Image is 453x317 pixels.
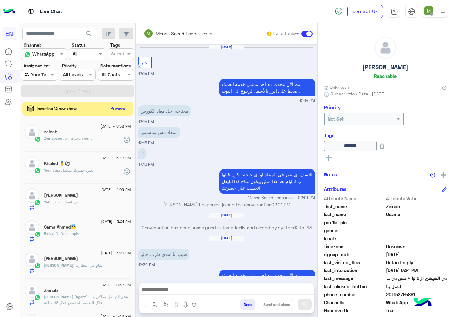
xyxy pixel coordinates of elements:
p: Live Chat [40,7,62,16]
span: null [386,227,447,234]
p: 3/9/2025, 12:15 PM [219,79,315,96]
span: search [85,30,93,38]
span: Menna Saeed Ecapsules - 02:01 PM [248,195,315,201]
img: defaultAdmin.png [25,157,39,171]
span: Attribute Value [386,195,447,202]
h5: Sama Ahmed😇 [44,224,76,230]
img: WhatsApp [34,231,41,237]
img: Logo [3,5,15,18]
span: 2 [386,299,447,306]
img: spinner [335,7,342,15]
span: first_name [324,203,385,210]
label: Priority [62,62,77,69]
span: 201152795881 [386,291,447,298]
h5: Zienab [44,288,58,293]
span: Unknown [324,84,349,90]
button: create order [171,299,182,310]
p: 3/9/2025, 12:15 PM [138,127,180,138]
img: create order [174,302,179,307]
span: 02:01 PM [271,202,290,207]
span: last_name [324,211,385,218]
span: last_clicked_button [324,283,385,290]
span: 12:15 PM [138,71,154,76]
div: Select [110,50,125,59]
h6: Attributes [324,186,347,192]
p: [PERSON_NAME] Ecapsules joined the conversation [138,201,315,208]
span: [DATE] - 1:20 PM [101,250,131,256]
img: notes [430,173,435,178]
span: Subscription Date : [DATE] [330,90,385,97]
img: hulul-logo.png [412,292,434,314]
img: select flow [153,302,158,307]
button: Trigger scenario [161,299,171,310]
span: Zeinab [44,136,56,141]
span: 12:15 PM [138,141,154,145]
h6: [DATE] [209,213,244,217]
span: 12:30 PM [138,263,155,267]
span: locale [324,235,385,242]
span: null [386,235,447,242]
span: true [386,307,447,314]
span: last_message [324,275,385,282]
span: timezone [324,243,385,250]
img: WhatsApp [34,167,41,174]
img: defaultAdmin.png [25,252,39,266]
button: Drop [240,299,255,310]
img: send voice note [182,301,189,309]
img: add [441,172,446,178]
span: profile_pic [324,219,385,226]
span: last_visited_flow [324,259,385,266]
span: Zeinab [386,203,447,210]
img: tab [27,7,35,15]
img: tab [408,8,415,15]
button: search [82,28,97,42]
div: EN [3,27,16,40]
button: Preview [108,104,128,113]
a: Contact Us [347,5,383,18]
img: make a call [191,302,197,307]
span: 2025-09-07T15:24:53.3027041Z [386,267,447,274]
img: WhatsApp [34,294,41,301]
img: defaultAdmin.png [375,37,396,59]
span: 12:16 PM [138,162,154,167]
img: defaultAdmin.png [25,125,39,139]
img: defaultAdmin.png [25,220,39,235]
span: يعني حضرتك هتكمل معانا [50,168,93,173]
span: اختر [141,60,149,65]
span: Unknown [386,243,447,250]
h6: Reachable [374,73,397,79]
span: 2024-11-04T11:25:36.061Z [386,251,447,258]
span: اتصل بنا [386,283,447,290]
span: 12:15 PM [138,119,154,124]
span: Attribute Name [324,195,385,202]
h5: Mina Wagdy [44,256,78,261]
p: 3/9/2025, 2:01 PM [219,169,315,194]
label: Note mentions [100,62,131,69]
span: You [44,168,50,173]
img: WhatsApp [34,199,41,206]
h6: [DATE] [209,236,244,240]
span: [DATE] - 4:09 PM [100,187,131,193]
button: select flow [150,299,161,310]
span: HandoverOn [324,307,385,314]
p: Conversation has been unassigned automatically and closed by system [138,224,315,231]
h6: Priority [324,104,341,110]
span: : Default reply [50,231,79,236]
img: WhatsApp [34,263,41,269]
span: [DATE] - 8:52 PM [100,123,131,129]
a: tab [388,5,400,18]
span: Bot [44,231,50,236]
button: Apply Filters [21,85,134,97]
p: 7/9/2025, 12:30 PM [219,270,315,287]
h5: Zeinab Osama [44,193,78,198]
span: [DATE] - 3:21 PM [101,219,131,224]
p: 3/9/2025, 12:15 PM [138,105,191,116]
img: userImage [424,6,433,15]
h6: Notes [324,172,337,177]
span: gender [324,227,385,234]
p: 3/9/2025, 12:16 PM [138,148,146,159]
span: ChannelId [324,299,385,306]
h6: Tags [324,132,447,138]
img: tab [391,8,398,15]
img: WhatsApp [34,136,41,142]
